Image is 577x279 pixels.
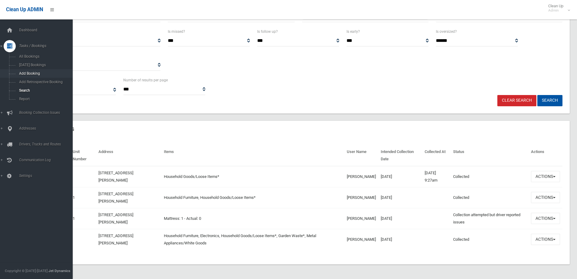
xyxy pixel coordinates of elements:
[531,192,560,203] button: Actions
[344,145,378,166] th: User Name
[96,145,161,166] th: Address
[6,7,43,12] span: Clean Up ADMIN
[537,95,562,106] button: Search
[451,166,529,187] td: Collected
[98,213,133,224] a: [STREET_ADDRESS][PERSON_NAME]
[378,166,422,187] td: [DATE]
[451,187,529,208] td: Collected
[531,213,560,224] button: Actions
[98,171,133,182] a: [STREET_ADDRESS][PERSON_NAME]
[378,208,422,229] td: [DATE]
[531,234,560,245] button: Actions
[48,269,70,273] strong: Jet Dynamics
[17,158,77,162] span: Communication Log
[451,208,529,229] td: Collection attempted but driver reported issues
[344,166,378,187] td: [PERSON_NAME]
[344,229,378,250] td: [PERSON_NAME]
[17,174,77,178] span: Settings
[422,145,451,166] th: Collected At
[161,145,344,166] th: Items
[257,28,278,35] label: Is follow up?
[378,145,422,166] th: Intended Collection Date
[70,187,96,208] td: 1
[378,187,422,208] td: [DATE]
[17,126,77,131] span: Addresses
[545,4,569,13] span: Clean Up
[17,28,77,32] span: Dashboard
[497,95,536,106] a: Clear Search
[161,187,344,208] td: Household Furniture, Household Goods/Loose Items*
[123,77,168,83] label: Number of results per page
[70,145,96,166] th: Unit Number
[378,229,422,250] td: [DATE]
[347,28,360,35] label: Is early?
[17,71,72,76] span: Add Booking
[17,54,72,59] span: All Bookings
[5,269,48,273] span: Copyright © [DATE]-[DATE]
[422,166,451,187] td: [DATE] 9:27am
[529,145,562,166] th: Actions
[451,229,529,250] td: Collected
[17,142,77,146] span: Drivers, Trucks and Routes
[436,28,457,35] label: Is oversized?
[161,229,344,250] td: Household Furniture, Electronics, Household Goods/Loose Items*, Garden Waste*, Metal Appliances/W...
[17,63,72,67] span: [DATE] Bookings
[161,166,344,187] td: Household Goods/Loose Items*
[17,111,77,115] span: Booking Collection Issues
[98,233,133,245] a: [STREET_ADDRESS][PERSON_NAME]
[17,80,72,84] span: Add Retrospective Booking
[168,28,185,35] label: Is missed?
[98,192,133,203] a: [STREET_ADDRESS][PERSON_NAME]
[70,208,96,229] td: 1
[161,208,344,229] td: Mattress: 1 - Actual: 0
[17,97,72,101] span: Report
[17,88,72,93] span: Search
[344,187,378,208] td: [PERSON_NAME]
[548,8,563,13] small: Admin
[531,171,560,182] button: Actions
[17,44,77,48] span: Tasks / Bookings
[451,145,529,166] th: Status
[344,208,378,229] td: [PERSON_NAME]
